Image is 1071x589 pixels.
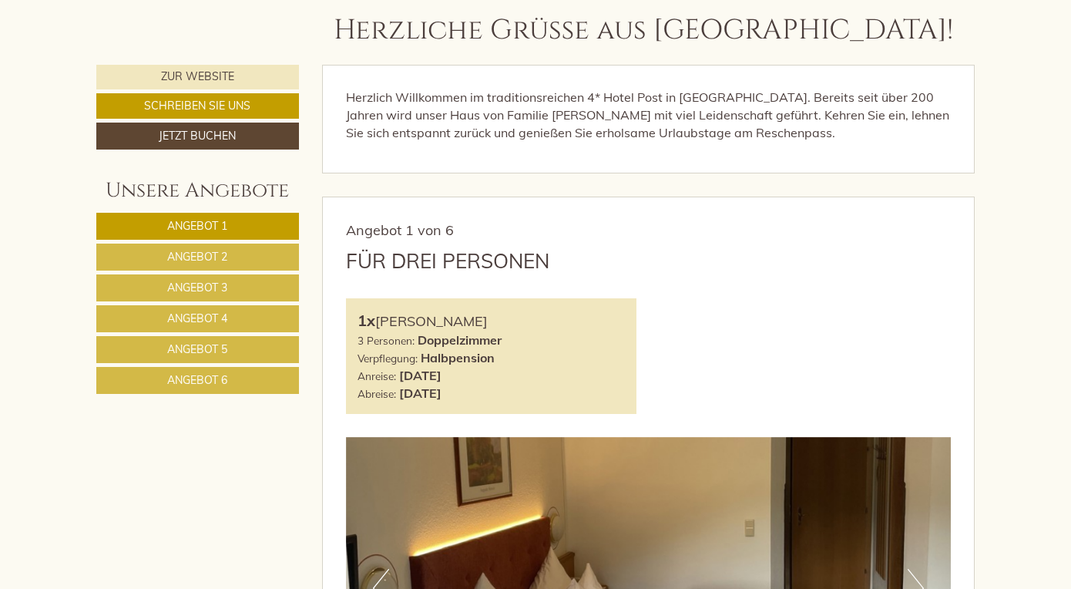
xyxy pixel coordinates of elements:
span: Angebot 6 [167,373,227,387]
a: Jetzt buchen [96,123,299,150]
h1: Herzliche Grüße aus [GEOGRAPHIC_DATA]! [334,15,953,46]
b: [DATE] [399,368,441,383]
div: Unsere Angebote [96,177,299,205]
small: Anreise: [358,369,396,382]
div: Für drei Personen [346,247,549,275]
b: Doppelzimmer [418,332,502,348]
small: Verpflegung: [358,352,418,365]
a: Zur Website [96,65,299,89]
p: Herzlich Willkommen im traditionsreichen 4* Hotel Post in [GEOGRAPHIC_DATA]. Bereits seit über 20... [346,89,952,142]
small: 3 Personen: [358,334,415,347]
span: Angebot 3 [167,281,227,294]
a: Schreiben Sie uns [96,93,299,119]
span: Angebot 2 [167,250,227,264]
small: Abreise: [358,387,396,400]
div: [PERSON_NAME] [358,310,626,332]
span: Angebot 1 [167,219,227,233]
span: Angebot 1 von 6 [346,221,454,239]
b: 1x [358,311,375,330]
span: Angebot 5 [167,342,227,356]
span: Angebot 4 [167,311,227,325]
b: Halbpension [421,350,495,365]
b: [DATE] [399,385,441,401]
